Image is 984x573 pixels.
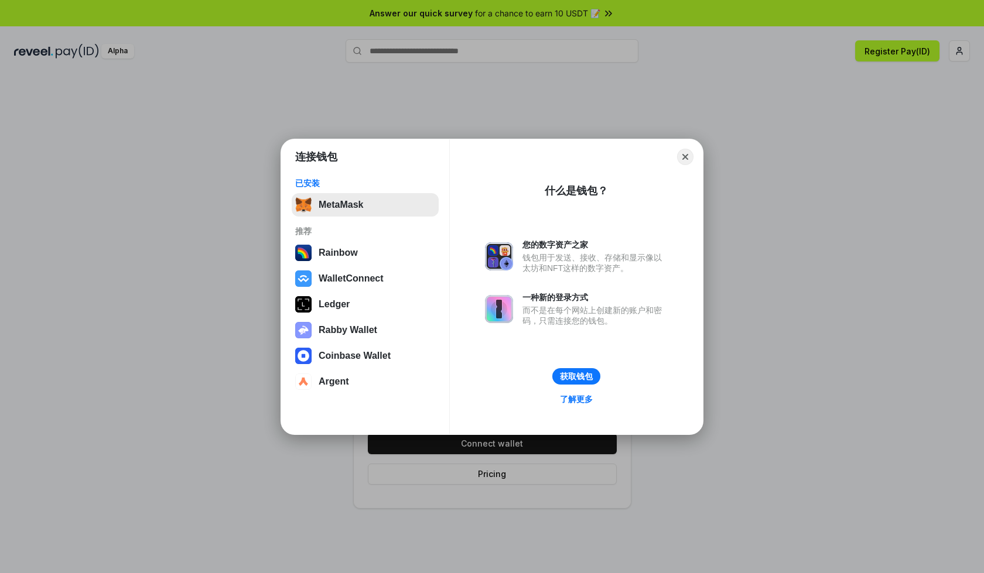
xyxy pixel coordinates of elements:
[485,295,513,323] img: svg+xml,%3Csvg%20xmlns%3D%22http%3A%2F%2Fwww.w3.org%2F2000%2Fsvg%22%20fill%3D%22none%22%20viewBox...
[319,351,391,361] div: Coinbase Wallet
[522,239,668,250] div: 您的数字资产之家
[292,318,439,342] button: Rabby Wallet
[545,184,608,198] div: 什么是钱包？
[319,376,349,387] div: Argent
[295,322,312,338] img: svg+xml,%3Csvg%20xmlns%3D%22http%3A%2F%2Fwww.w3.org%2F2000%2Fsvg%22%20fill%3D%22none%22%20viewBox...
[522,292,668,303] div: 一种新的登录方式
[560,394,593,404] div: 了解更多
[319,200,363,210] div: MetaMask
[295,226,435,236] div: 推荐
[292,241,439,265] button: Rainbow
[522,305,668,326] div: 而不是在每个网站上创建新的账户和密码，只需连接您的钱包。
[292,267,439,290] button: WalletConnect
[295,296,312,313] img: svg+xml,%3Csvg%20xmlns%3D%22http%3A%2F%2Fwww.w3.org%2F2000%2Fsvg%22%20width%3D%2228%22%20height%3...
[292,370,439,393] button: Argent
[485,242,513,270] img: svg+xml,%3Csvg%20xmlns%3D%22http%3A%2F%2Fwww.w3.org%2F2000%2Fsvg%22%20fill%3D%22none%22%20viewBox...
[295,197,312,213] img: svg+xml,%3Csvg%20fill%3D%22none%22%20height%3D%2233%22%20viewBox%3D%220%200%2035%2033%22%20width%...
[560,371,593,382] div: 获取钱包
[522,252,668,273] div: 钱包用于发送、接收、存储和显示像以太坊和NFT这样的数字资产。
[319,273,384,284] div: WalletConnect
[319,299,350,310] div: Ledger
[552,368,600,385] button: 获取钱包
[553,392,600,407] a: 了解更多
[295,150,337,164] h1: 连接钱包
[292,193,439,217] button: MetaMask
[295,178,435,188] div: 已安装
[319,325,377,335] div: Rabby Wallet
[292,293,439,316] button: Ledger
[677,149,693,165] button: Close
[319,248,358,258] div: Rainbow
[292,344,439,368] button: Coinbase Wallet
[295,348,312,364] img: svg+xml,%3Csvg%20width%3D%2228%22%20height%3D%2228%22%20viewBox%3D%220%200%2028%2028%22%20fill%3D...
[295,245,312,261] img: svg+xml,%3Csvg%20width%3D%22120%22%20height%3D%22120%22%20viewBox%3D%220%200%20120%20120%22%20fil...
[295,373,312,390] img: svg+xml,%3Csvg%20width%3D%2228%22%20height%3D%2228%22%20viewBox%3D%220%200%2028%2028%22%20fill%3D...
[295,270,312,287] img: svg+xml,%3Csvg%20width%3D%2228%22%20height%3D%2228%22%20viewBox%3D%220%200%2028%2028%22%20fill%3D...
